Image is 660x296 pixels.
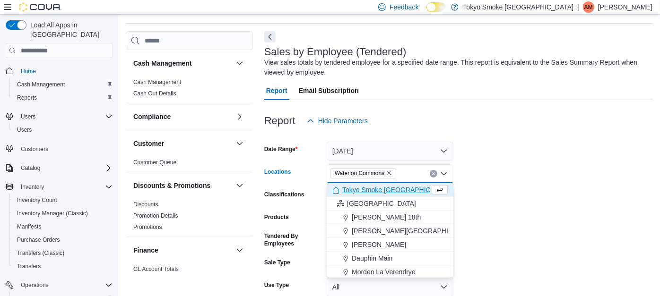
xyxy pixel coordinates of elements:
[17,94,37,101] span: Reports
[342,185,453,195] span: Tokyo Smoke [GEOGRAPHIC_DATA]
[17,81,65,88] span: Cash Management
[584,1,593,13] span: AM
[264,281,289,289] label: Use Type
[13,124,35,135] a: Users
[9,246,116,260] button: Transfers (Classic)
[13,247,68,259] a: Transfers (Classic)
[13,247,113,259] span: Transfers (Classic)
[386,170,392,176] button: Remove Waterloo Commons from selection in this group
[13,208,92,219] a: Inventory Manager (Classic)
[390,2,418,12] span: Feedback
[17,210,88,217] span: Inventory Manager (Classic)
[264,115,295,127] h3: Report
[9,220,116,233] button: Manifests
[352,267,416,277] span: Morden La Verendrye
[352,254,392,263] span: Dauphin Main
[9,194,116,207] button: Inventory Count
[335,169,384,178] span: Waterloo Commons
[17,279,113,291] span: Operations
[327,224,453,238] button: [PERSON_NAME][GEOGRAPHIC_DATA]
[17,196,57,204] span: Inventory Count
[133,90,176,97] a: Cash Out Details
[13,221,113,232] span: Manifests
[318,116,368,126] span: Hide Parameters
[133,181,210,190] h3: Discounts & Promotions
[17,262,41,270] span: Transfers
[327,238,453,252] button: [PERSON_NAME]
[133,112,232,121] button: Compliance
[13,195,113,206] span: Inventory Count
[133,139,232,148] button: Customer
[13,261,44,272] a: Transfers
[133,245,158,255] h3: Finance
[234,138,245,149] button: Customer
[9,233,116,246] button: Purchase Orders
[347,199,416,208] span: [GEOGRAPHIC_DATA]
[126,157,253,172] div: Customer
[17,162,44,174] button: Catalog
[13,261,113,272] span: Transfers
[264,191,304,198] label: Classifications
[21,68,36,75] span: Home
[2,279,116,292] button: Operations
[13,195,61,206] a: Inventory Count
[9,260,116,273] button: Transfers
[13,92,41,103] a: Reports
[133,212,178,220] span: Promotion Details
[426,2,446,12] input: Dark Mode
[327,265,453,279] button: Morden La Verendrye
[327,197,453,211] button: [GEOGRAPHIC_DATA]
[26,20,113,39] span: Load All Apps in [GEOGRAPHIC_DATA]
[133,245,232,255] button: Finance
[13,208,113,219] span: Inventory Manager (Classic)
[17,181,113,193] span: Inventory
[9,91,116,104] button: Reports
[13,79,113,90] span: Cash Management
[299,81,359,100] span: Email Subscription
[17,181,48,193] button: Inventory
[133,201,158,208] a: Discounts
[303,111,372,130] button: Hide Parameters
[133,59,232,68] button: Cash Management
[126,76,253,103] div: Cash Management
[133,224,162,230] a: Promotions
[234,111,245,122] button: Compliance
[133,266,179,272] a: GL Account Totals
[2,110,116,123] button: Users
[9,207,116,220] button: Inventory Manager (Classic)
[133,159,176,166] a: Customer Queue
[13,79,69,90] a: Cash Management
[13,124,113,135] span: Users
[17,144,52,155] a: Customers
[266,81,287,100] span: Report
[21,113,35,120] span: Users
[2,180,116,194] button: Inventory
[13,234,64,245] a: Purchase Orders
[352,240,406,249] span: [PERSON_NAME]
[133,79,181,85] a: Cash Management
[17,66,40,77] a: Home
[264,58,648,77] div: View sales totals by tendered employee for a specified date range. This report is equivalent to t...
[126,263,253,290] div: Finance
[2,64,116,77] button: Home
[17,65,113,76] span: Home
[13,234,113,245] span: Purchase Orders
[133,78,181,86] span: Cash Management
[352,212,421,222] span: [PERSON_NAME] 18th
[21,281,49,289] span: Operations
[264,145,298,153] label: Date Range
[234,245,245,256] button: Finance
[463,1,574,13] p: Tokyo Smoke [GEOGRAPHIC_DATA]
[2,161,116,175] button: Catalog
[264,31,276,42] button: Next
[19,2,61,12] img: Cova
[327,252,453,265] button: Dauphin Main
[330,168,396,178] span: Waterloo Commons
[264,213,289,221] label: Products
[440,170,448,178] button: Close list of options
[21,145,48,153] span: Customers
[133,212,178,219] a: Promotion Details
